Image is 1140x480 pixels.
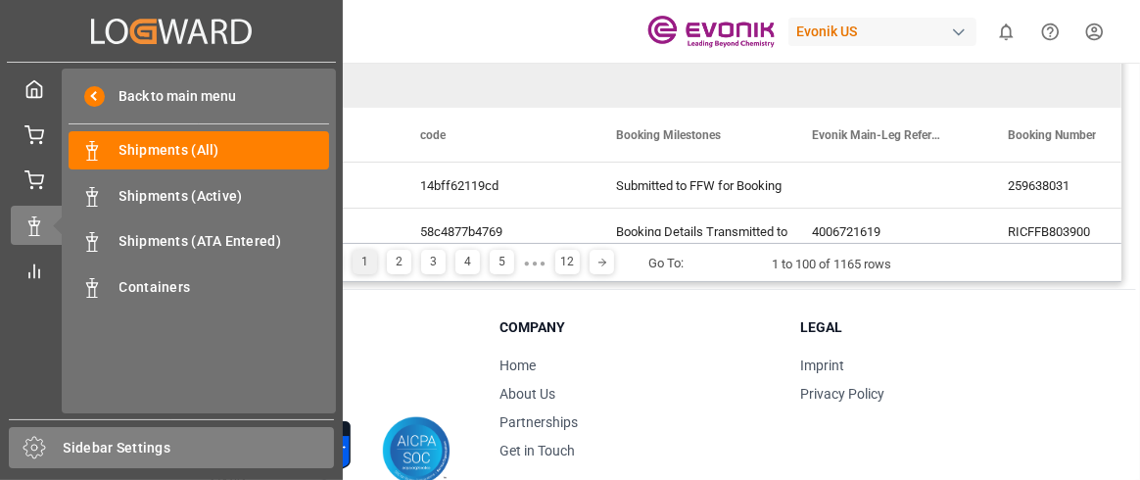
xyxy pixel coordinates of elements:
div: Booking Details Transmitted to SAP [616,210,765,255]
h3: Company [499,317,775,338]
h3: Legal [800,317,1075,338]
a: Privacy Policy [800,386,884,402]
div: 3 [421,250,446,274]
div: 14bff62119cd [397,163,593,208]
span: Evonik Main-Leg Reference [812,128,943,142]
button: show 0 new notifications [984,10,1028,54]
a: About Us [499,386,555,402]
a: Line Item Parking Lot [11,115,332,153]
a: Partnerships [499,414,578,430]
a: Home [499,358,536,373]
a: Shipments (ATA Entered) [69,222,329,261]
button: Help Center [1028,10,1072,54]
a: Containers [69,267,329,306]
a: Get in Touch [499,443,575,458]
div: ● ● ● [524,256,546,270]
span: Sidebar Settings [64,438,335,458]
div: Go To: [648,254,684,273]
a: Imprint [800,358,844,373]
div: 1 to 100 of 1165 rows [772,255,891,274]
span: Back to main menu [105,86,237,107]
a: Line Item All [11,161,332,199]
div: 4 [455,250,480,274]
div: Submitted to FFW for Booking [616,164,765,209]
img: Evonik-brand-mark-Deep-Purple-RGB.jpeg_1700498283.jpeg [647,15,775,49]
div: Evonik US [788,18,976,46]
span: Booking Milestones [616,128,721,142]
div: 1 [353,250,377,274]
div: 12 [555,250,580,274]
a: My Cockpit [11,70,332,108]
div: 5 [490,250,514,274]
div: 4006721619 [788,209,984,254]
a: Shipments (Active) [69,176,329,215]
div: 2 [387,250,411,274]
span: Containers [119,277,330,298]
span: Shipments (Active) [119,186,330,207]
span: code [420,128,446,142]
a: Shipments (All) [69,131,329,169]
a: My Reports [11,252,332,290]
div: 58c4877b4769 [397,209,593,254]
span: Shipments (ATA Entered) [119,231,330,252]
button: Evonik US [788,13,984,50]
span: Booking Number [1008,128,1096,142]
span: Shipments (All) [119,140,330,161]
